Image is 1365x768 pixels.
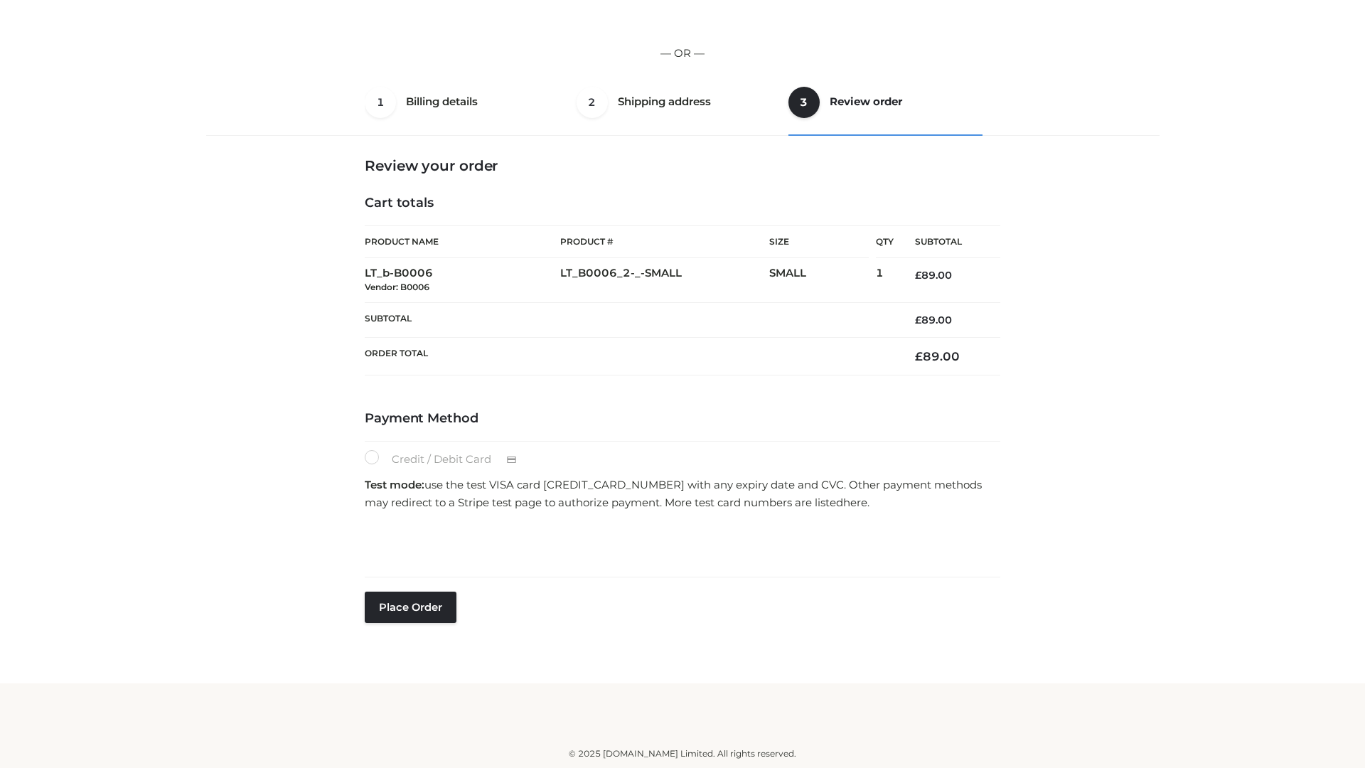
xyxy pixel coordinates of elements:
span: £ [915,269,921,282]
th: Subtotal [365,302,894,337]
strong: Test mode: [365,478,424,491]
h4: Cart totals [365,196,1000,211]
th: Product Name [365,225,560,258]
div: © 2025 [DOMAIN_NAME] Limited. All rights reserved. [211,747,1154,761]
button: Place order [365,592,456,623]
th: Subtotal [894,226,1000,258]
td: 1 [876,258,894,303]
a: here [843,496,867,509]
h4: Payment Method [365,411,1000,427]
bdi: 89.00 [915,314,952,326]
td: SMALL [769,258,876,303]
bdi: 89.00 [915,269,952,282]
p: use the test VISA card [CREDIT_CARD_NUMBER] with any expiry date and CVC. Other payment methods m... [365,476,1000,512]
p: — OR — [211,44,1154,63]
td: LT_b-B0006 [365,258,560,303]
small: Vendor: B0006 [365,282,429,292]
span: £ [915,314,921,326]
th: Qty [876,225,894,258]
th: Order Total [365,338,894,375]
td: LT_B0006_2-_-SMALL [560,258,769,303]
img: Credit / Debit Card [498,452,525,469]
h3: Review your order [365,157,1000,174]
th: Size [769,226,869,258]
span: £ [915,349,923,363]
bdi: 89.00 [915,349,960,363]
iframe: Secure payment input frame [362,516,997,568]
th: Product # [560,225,769,258]
label: Credit / Debit Card [365,450,532,469]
